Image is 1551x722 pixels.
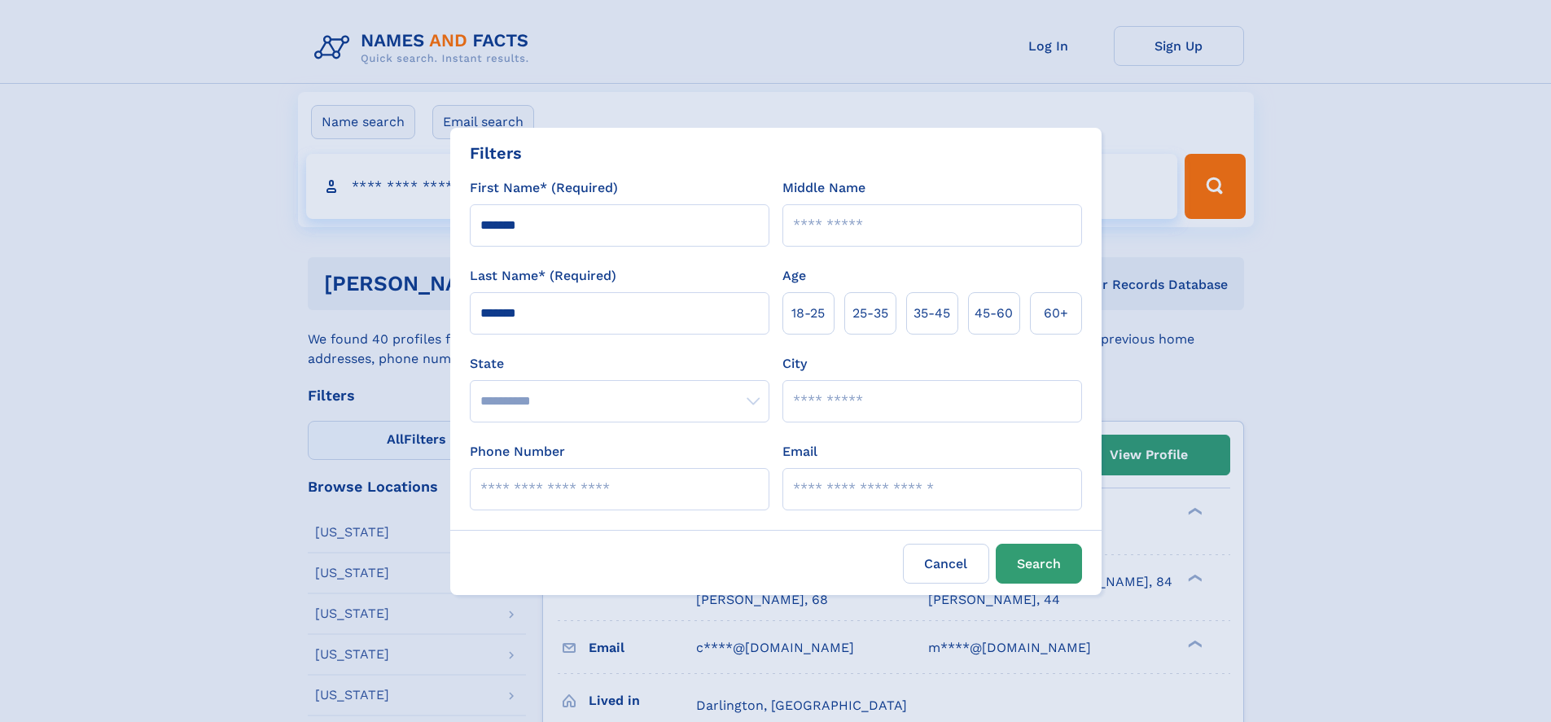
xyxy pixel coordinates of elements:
[996,544,1082,584] button: Search
[791,304,825,323] span: 18‑25
[975,304,1013,323] span: 45‑60
[782,354,807,374] label: City
[470,178,618,198] label: First Name* (Required)
[470,354,769,374] label: State
[782,442,817,462] label: Email
[470,266,616,286] label: Last Name* (Required)
[1044,304,1068,323] span: 60+
[782,266,806,286] label: Age
[903,544,989,584] label: Cancel
[470,141,522,165] div: Filters
[470,442,565,462] label: Phone Number
[914,304,950,323] span: 35‑45
[852,304,888,323] span: 25‑35
[782,178,865,198] label: Middle Name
